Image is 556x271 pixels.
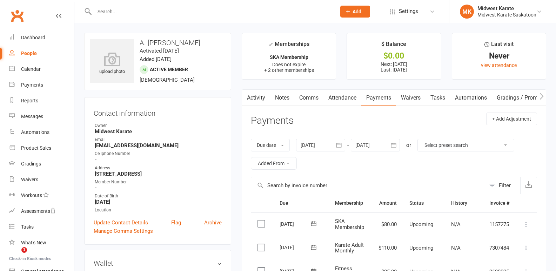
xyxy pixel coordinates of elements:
[409,245,433,251] span: Upcoming
[372,194,403,212] th: Amount
[204,218,222,227] a: Archive
[450,90,492,106] a: Automations
[477,12,536,18] div: Midwest Karate Saskatoon
[9,77,74,93] a: Payments
[9,124,74,140] a: Automations
[140,48,179,54] time: Activated [DATE]
[264,67,314,73] span: + 2 other memberships
[95,199,222,205] strong: [DATE]
[251,139,290,151] button: Due date
[9,156,74,172] a: Gradings
[21,161,41,167] div: Gradings
[92,7,331,16] input: Search...
[95,150,222,157] div: Cellphone Number
[251,115,294,126] h3: Payments
[485,177,520,194] button: Filter
[270,90,294,106] a: Notes
[95,136,222,143] div: Email
[94,107,222,117] h3: Contact information
[451,245,461,251] span: N/A
[353,61,434,73] p: Next: [DATE] Last: [DATE]
[21,114,43,119] div: Messages
[95,128,222,135] strong: Midwest Karate
[21,224,34,230] div: Tasks
[9,140,74,156] a: Product Sales
[340,6,370,18] button: Add
[9,203,74,219] a: Assessments
[7,247,24,264] iframe: Intercom live chat
[323,90,361,106] a: Attendance
[272,62,306,67] span: Does not expire
[95,142,222,149] strong: [EMAIL_ADDRESS][DOMAIN_NAME]
[95,122,222,129] div: Owner
[396,90,426,106] a: Waivers
[21,208,56,214] div: Assessments
[451,221,461,228] span: N/A
[406,141,411,149] div: or
[9,188,74,203] a: Workouts
[372,212,403,236] td: $80.00
[95,179,222,185] div: Member Number
[409,221,433,228] span: Upcoming
[242,90,270,106] a: Activity
[95,193,222,199] div: Date of Birth
[399,4,418,19] span: Settings
[90,52,134,75] div: upload photo
[95,185,222,191] strong: -
[21,177,38,182] div: Waivers
[9,93,74,109] a: Reports
[335,242,364,254] span: Karate Adult Monthly
[268,40,309,53] div: Memberships
[21,129,49,135] div: Automations
[486,113,537,125] button: + Add Adjustment
[9,235,74,251] a: What's New
[9,109,74,124] a: Messages
[403,194,444,212] th: Status
[9,46,74,61] a: People
[268,41,273,48] i: ✓
[353,52,434,60] div: $0.00
[381,40,406,52] div: $ Balance
[21,145,51,151] div: Product Sales
[94,227,153,235] a: Manage Comms Settings
[150,67,188,72] span: Active member
[458,52,540,60] div: Never
[294,90,323,106] a: Comms
[95,157,222,163] strong: -
[21,192,42,198] div: Workouts
[94,218,148,227] a: Update Contact Details
[9,61,74,77] a: Calendar
[481,62,517,68] a: view attendance
[95,165,222,171] div: Address
[270,54,308,60] strong: SKA Membership
[171,218,181,227] a: Flag
[21,35,45,40] div: Dashboard
[90,39,225,47] h3: A. [PERSON_NAME]
[21,240,46,245] div: What's New
[251,177,485,194] input: Search by invoice number
[483,236,516,260] td: 7307484
[21,82,43,88] div: Payments
[21,66,41,72] div: Calendar
[361,90,396,106] a: Payments
[95,207,222,214] div: Location
[483,212,516,236] td: 1157275
[8,7,26,25] a: Clubworx
[21,98,38,103] div: Reports
[140,56,172,62] time: Added [DATE]
[483,194,516,212] th: Invoice #
[372,236,403,260] td: $110.00
[251,157,297,170] button: Added From
[477,5,536,12] div: Midwest Karate
[484,40,514,52] div: Last visit
[9,219,74,235] a: Tasks
[460,5,474,19] div: MK
[499,181,511,190] div: Filter
[335,218,364,230] span: SKA Membership
[280,242,312,253] div: [DATE]
[94,259,222,267] h3: Wallet
[329,194,372,212] th: Membership
[353,9,361,14] span: Add
[273,194,329,212] th: Due
[445,194,483,212] th: History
